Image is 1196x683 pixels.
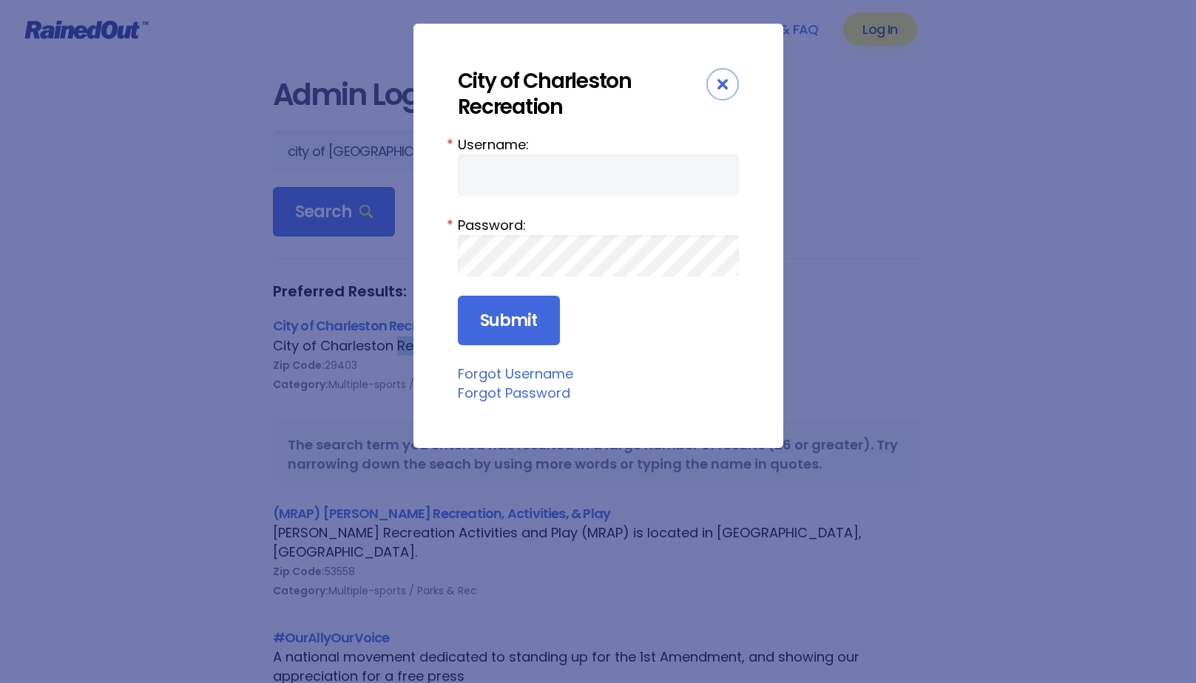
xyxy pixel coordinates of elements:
div: City of Charleston Recreation [458,68,706,120]
input: Submit [458,296,560,346]
a: Forgot Password [458,384,570,402]
label: Password: [458,215,739,235]
a: Forgot Username [458,364,573,383]
label: Username: [458,135,739,154]
div: Close [706,68,739,101]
